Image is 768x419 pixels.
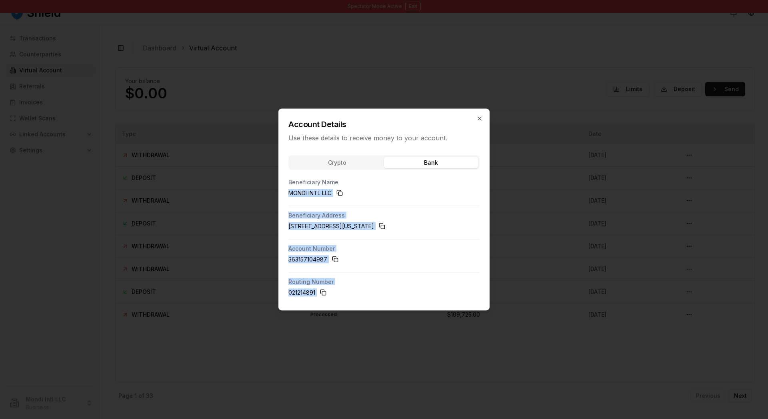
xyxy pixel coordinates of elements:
[384,157,478,168] button: Bank
[288,222,374,230] span: [STREET_ADDRESS][US_STATE]
[288,289,315,297] span: 021214891
[329,253,342,266] button: Copy to clipboard
[317,286,330,299] button: Copy to clipboard
[288,189,332,197] span: MONDI INTL LLC
[333,187,346,200] button: Copy to clipboard
[288,246,480,251] p: Account Number
[288,119,480,130] h2: Account Details
[288,213,480,218] p: Beneficiary Address
[376,220,388,233] button: Copy to clipboard
[288,133,480,143] p: Use these details to receive money to your account.
[288,279,480,285] p: Routing Number
[288,180,480,185] p: Beneficiary Name
[288,255,327,263] span: 363157104987
[290,157,384,168] button: Crypto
